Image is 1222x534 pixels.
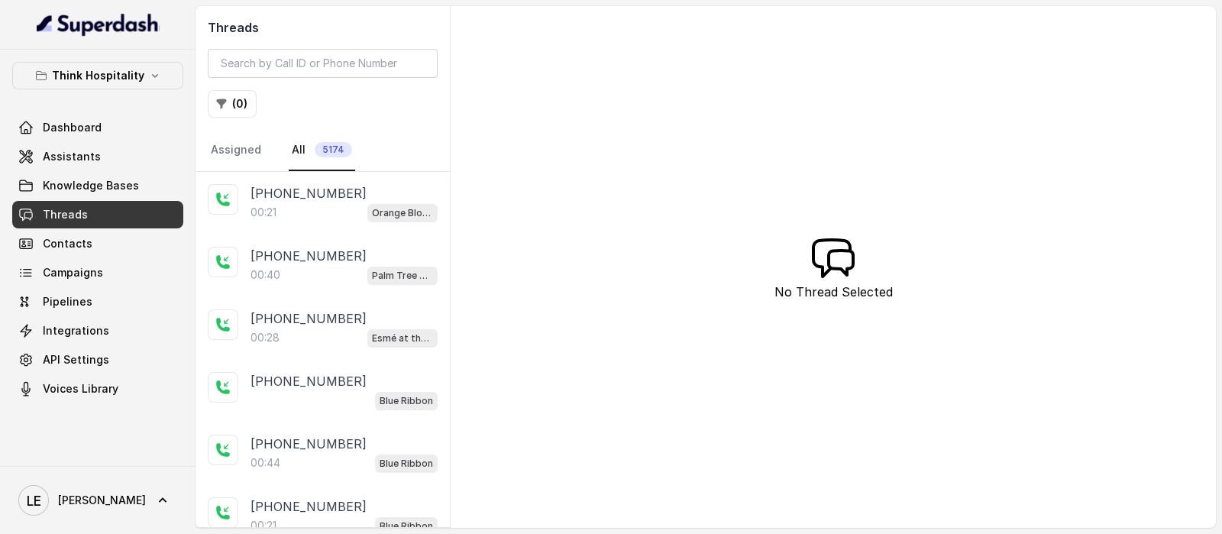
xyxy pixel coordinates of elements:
p: [PHONE_NUMBER] [251,184,367,202]
p: [PHONE_NUMBER] [251,497,367,516]
span: [PERSON_NAME] [58,493,146,508]
input: Search by Call ID or Phone Number [208,49,438,78]
p: Blue Ribbon [380,393,433,409]
img: light.svg [37,12,160,37]
a: Dashboard [12,114,183,141]
span: Pipelines [43,294,92,309]
p: [PHONE_NUMBER] [251,435,367,453]
button: (0) [208,90,257,118]
p: [PHONE_NUMBER] [251,309,367,328]
h2: Threads [208,18,438,37]
p: Esmé at the Roof [372,331,433,346]
span: Knowledge Bases [43,178,139,193]
p: 00:28 [251,330,280,345]
p: Palm Tree Club [372,268,433,283]
span: Threads [43,207,88,222]
span: API Settings [43,352,109,367]
p: 00:21 [251,518,276,533]
span: Dashboard [43,120,102,135]
a: [PERSON_NAME] [12,479,183,522]
p: Orange Blossom [372,206,433,221]
span: Integrations [43,323,109,338]
span: Assistants [43,149,101,164]
span: 5174 [315,142,352,157]
a: Integrations [12,317,183,345]
span: Campaigns [43,265,103,280]
p: [PHONE_NUMBER] [251,247,367,265]
text: LE [27,493,41,509]
span: Contacts [43,236,92,251]
p: 00:40 [251,267,280,283]
a: Knowledge Bases [12,172,183,199]
a: Pipelines [12,288,183,316]
p: Think Hospitality [52,66,144,85]
p: No Thread Selected [774,283,893,301]
p: 00:21 [251,205,276,220]
span: Voices Library [43,381,118,396]
p: [PHONE_NUMBER] [251,372,367,390]
a: Assigned [208,130,264,171]
p: 00:44 [251,455,280,471]
a: All5174 [289,130,355,171]
p: Blue Ribbon [380,456,433,471]
a: Assistants [12,143,183,170]
a: Threads [12,201,183,228]
a: API Settings [12,346,183,374]
button: Think Hospitality [12,62,183,89]
nav: Tabs [208,130,438,171]
a: Contacts [12,230,183,257]
a: Campaigns [12,259,183,286]
p: Blue Ribbon [380,519,433,534]
a: Voices Library [12,375,183,403]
